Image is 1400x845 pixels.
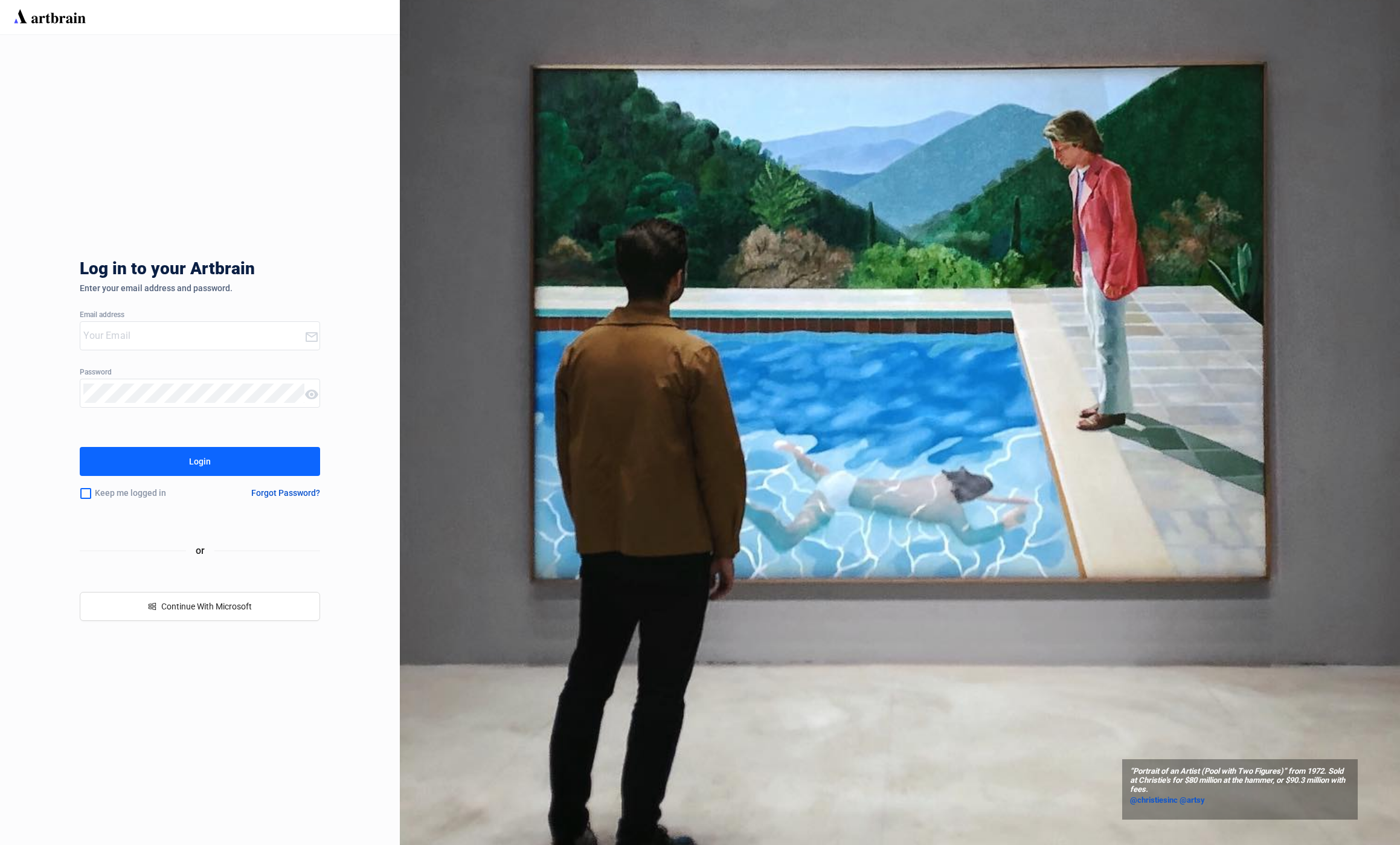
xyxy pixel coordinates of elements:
[186,543,214,558] span: or
[251,488,320,498] div: Forgot Password?
[80,368,319,377] div: Password
[148,602,156,611] span: windows
[80,447,319,476] button: Login
[1130,795,1205,805] span: @christiesinc @artsy
[83,326,304,345] input: Your Email
[1130,767,1350,794] span: “Portrait of an Artist (Pool with Two Figures)” from 1972. Sold at Christie's for $80 million at ...
[80,311,319,320] div: Email address
[80,592,319,621] button: windowsContinue With Microsoft
[1130,794,1350,806] a: @christiesinc @artsy
[80,259,442,283] div: Log in to your Artbrain
[80,481,212,506] div: Keep me logged in
[161,602,252,611] span: Continue With Microsoft
[80,283,319,293] div: Enter your email address and password.
[189,452,211,471] div: Login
